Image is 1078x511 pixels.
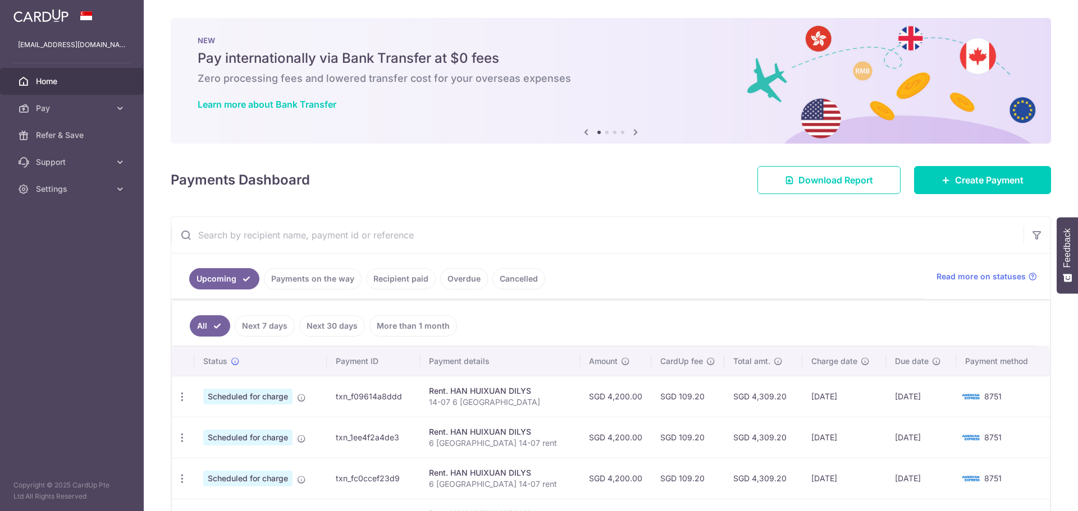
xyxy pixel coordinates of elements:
span: Total amt. [733,356,770,367]
a: Next 30 days [299,315,365,337]
td: SGD 4,200.00 [580,376,651,417]
td: SGD 109.20 [651,458,724,499]
td: [DATE] [802,376,886,417]
a: Payments on the way [264,268,362,289]
p: 6 [GEOGRAPHIC_DATA] 14-07 rent [429,438,571,449]
div: Rent. HAN HUIXUAN DILYS [429,467,571,478]
span: Status [203,356,227,367]
span: Amount [589,356,618,367]
p: 6 [GEOGRAPHIC_DATA] 14-07 rent [429,478,571,490]
p: NEW [198,36,1024,45]
span: Due date [895,356,929,367]
span: Pay [36,103,110,114]
span: Create Payment [955,173,1024,187]
th: Payment ID [327,347,421,376]
span: Refer & Save [36,130,110,141]
a: Upcoming [189,268,259,289]
td: SGD 4,309.20 [724,417,802,458]
td: SGD 109.20 [651,376,724,417]
span: Read more on statuses [937,271,1026,282]
th: Payment details [420,347,580,376]
td: txn_fc0ccef23d9 [327,458,421,499]
span: 8751 [984,392,1002,401]
td: SGD 4,309.20 [724,458,802,499]
img: Bank transfer banner [171,18,1051,144]
a: Learn more about Bank Transfer [198,99,336,110]
span: CardUp fee [660,356,703,367]
td: [DATE] [886,458,956,499]
span: Support [36,156,110,168]
span: Scheduled for charge [203,430,293,445]
td: SGD 4,309.20 [724,376,802,417]
span: Settings [36,183,110,195]
td: [DATE] [886,417,956,458]
a: Recipient paid [366,268,436,289]
h4: Payments Dashboard [171,170,310,190]
div: Rent. HAN HUIXUAN DILYS [429,385,571,397]
a: Cancelled [492,268,545,289]
img: Bank Card [960,390,982,403]
p: [EMAIL_ADDRESS][DOMAIN_NAME] [18,39,126,50]
img: Bank Card [960,431,982,444]
span: Scheduled for charge [203,389,293,404]
span: Feedback [1062,228,1072,268]
a: Read more on statuses [937,271,1037,282]
h6: Zero processing fees and lowered transfer cost for your overseas expenses [198,72,1024,85]
th: Payment method [956,347,1050,376]
div: Rent. HAN HUIXUAN DILYS [429,426,571,438]
td: txn_f09614a8ddd [327,376,421,417]
a: Download Report [757,166,901,194]
iframe: Opens a widget where you can find more information [1006,477,1067,505]
a: Overdue [440,268,488,289]
span: 8751 [984,473,1002,483]
td: txn_1ee4f2a4de3 [327,417,421,458]
span: Scheduled for charge [203,471,293,486]
span: Home [36,76,110,87]
a: All [190,315,230,337]
td: [DATE] [886,376,956,417]
button: Feedback - Show survey [1057,217,1078,293]
span: Download Report [798,173,873,187]
td: SGD 109.20 [651,417,724,458]
a: Next 7 days [235,315,295,337]
td: SGD 4,200.00 [580,417,651,458]
td: SGD 4,200.00 [580,458,651,499]
span: Charge date [811,356,857,367]
a: More than 1 month [369,315,457,337]
h5: Pay internationally via Bank Transfer at $0 fees [198,49,1024,67]
p: 14-07 6 [GEOGRAPHIC_DATA] [429,397,571,408]
td: [DATE] [802,458,886,499]
img: Bank Card [960,472,982,485]
input: Search by recipient name, payment id or reference [171,217,1024,253]
td: [DATE] [802,417,886,458]
span: 8751 [984,432,1002,442]
img: CardUp [13,9,68,22]
a: Create Payment [914,166,1051,194]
